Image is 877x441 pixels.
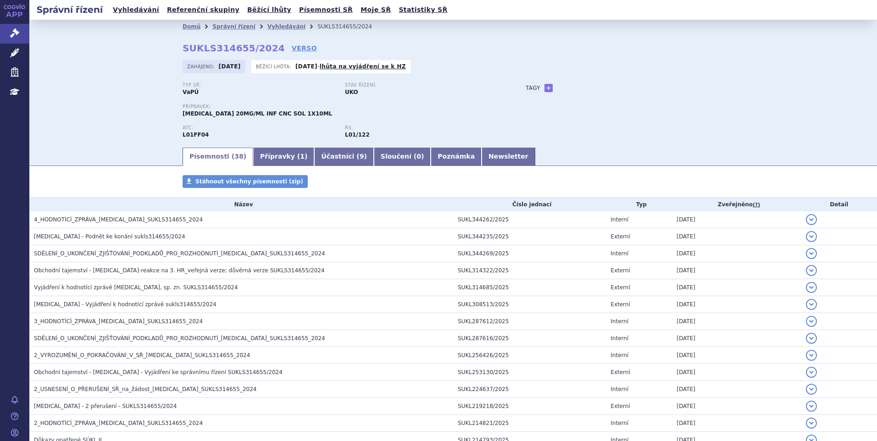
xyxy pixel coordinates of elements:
[801,198,877,211] th: Detail
[183,104,507,110] p: Přípravek:
[219,63,241,70] strong: [DATE]
[672,262,801,279] td: [DATE]
[453,279,606,296] td: SUKL314685/2025
[453,228,606,245] td: SUKL344235/2025
[453,198,606,211] th: Číslo jednací
[806,418,817,429] button: detail
[314,148,373,166] a: Účastníci (9)
[34,267,325,274] span: Obchodní tajemství - Bavencio-reakce na 3. HR_veřejná verze; důvěrná verze SUKLS314655/2024
[34,403,177,409] span: Bavencio - 2 přerušení - SUKLS314655/2024
[753,202,760,208] abbr: (?)
[183,83,336,88] p: Typ SŘ:
[34,352,250,358] span: 2_VYROZUMĚNÍ_O_POKRAČOVÁNÍ_V_SŘ_BAVENCIO_SUKLS314655_2024
[110,4,162,16] a: Vyhledávání
[29,198,453,211] th: Název
[806,401,817,412] button: detail
[806,299,817,310] button: detail
[453,381,606,398] td: SUKL224637/2025
[453,211,606,228] td: SUKL344262/2025
[672,415,801,432] td: [DATE]
[300,153,305,160] span: 1
[416,153,421,160] span: 0
[34,284,238,291] span: Vyjádření k hodnotící zprávě BAVENCIO, sp. zn. SUKLS314655/2024
[453,398,606,415] td: SUKL219218/2025
[453,245,606,262] td: SUKL344269/2025
[611,284,630,291] span: Externí
[34,301,216,308] span: BAVENCIO - Vyjádření k hodnotící zprávě sukls314655/2024
[806,316,817,327] button: detail
[672,381,801,398] td: [DATE]
[611,267,630,274] span: Externí
[611,420,628,426] span: Interní
[34,369,283,375] span: Obchodní tajemství - Bavencio - Vyjádření ke správnímu řízení SUKLS314655/2024
[267,23,305,30] a: Vyhledávání
[358,4,394,16] a: Moje SŘ
[806,231,817,242] button: detail
[611,301,630,308] span: Externí
[611,369,630,375] span: Externí
[345,83,498,88] p: Stav řízení:
[611,250,628,257] span: Interní
[34,216,203,223] span: 4_HODNOTÍCÍ_ZPRÁVA_BAVENCIO_SUKLS314655_2024
[526,83,540,94] h3: Tagy
[183,132,209,138] strong: AVELUMAB
[292,44,317,53] a: VERSO
[396,4,450,16] a: Statistiky SŘ
[345,125,498,131] p: RS:
[34,318,203,325] span: 3_HODNOTÍCÍ_ZPRÁVA_BAVENCIO_SUKLS314655_2024
[611,216,628,223] span: Interní
[672,228,801,245] td: [DATE]
[482,148,535,166] a: Newsletter
[453,296,606,313] td: SUKL308513/2025
[611,335,628,342] span: Interní
[164,4,242,16] a: Referenční skupiny
[611,352,628,358] span: Interní
[195,178,303,185] span: Stáhnout všechny písemnosti (zip)
[672,296,801,313] td: [DATE]
[806,384,817,395] button: detail
[244,4,294,16] a: Běžící lhůty
[611,233,630,240] span: Externí
[453,262,606,279] td: SUKL314322/2025
[672,279,801,296] td: [DATE]
[672,245,801,262] td: [DATE]
[256,63,293,70] span: Běžící lhůta:
[453,330,606,347] td: SUKL287616/2025
[183,23,200,30] a: Domů
[253,148,314,166] a: Přípravky (1)
[345,132,370,138] strong: avelumab
[672,398,801,415] td: [DATE]
[183,89,199,95] strong: VaPÚ
[187,63,216,70] span: Zahájeno:
[29,3,110,16] h2: Správní řízení
[345,89,358,95] strong: UKO
[234,153,243,160] span: 38
[806,350,817,361] button: detail
[806,214,817,225] button: detail
[183,110,332,117] span: [MEDICAL_DATA] 20MG/ML INF CNC SOL 1X10ML
[806,367,817,378] button: detail
[295,63,317,70] strong: [DATE]
[183,148,253,166] a: Písemnosti (38)
[34,335,325,342] span: SDĚLENÍ_O_UKONČENÍ_ZJIŠŤOVÁNÍ_PODKLADŮ_PRO_ROZHODNUTÍ_BAVENCIO_SUKLS314655_2024
[183,175,308,188] a: Stáhnout všechny písemnosti (zip)
[374,148,431,166] a: Sloučení (0)
[806,248,817,259] button: detail
[295,63,406,70] p: -
[672,313,801,330] td: [DATE]
[611,403,630,409] span: Externí
[360,153,364,160] span: 9
[611,386,628,392] span: Interní
[453,313,606,330] td: SUKL287612/2025
[672,364,801,381] td: [DATE]
[672,330,801,347] td: [DATE]
[296,4,355,16] a: Písemnosti SŘ
[317,20,384,33] li: SUKLS314655/2024
[34,386,256,392] span: 2_USNESENÍ_O_PŘERUŠENÍ_SŘ_na_žádost_BAVENCIO_SUKLS314655_2024
[183,125,336,131] p: ATC:
[672,347,801,364] td: [DATE]
[34,420,203,426] span: 2_HODNOTÍCÍ_ZPRÁVA_BAVENCIO_SUKLS314655_2024
[544,84,553,92] a: +
[453,347,606,364] td: SUKL256426/2025
[806,282,817,293] button: detail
